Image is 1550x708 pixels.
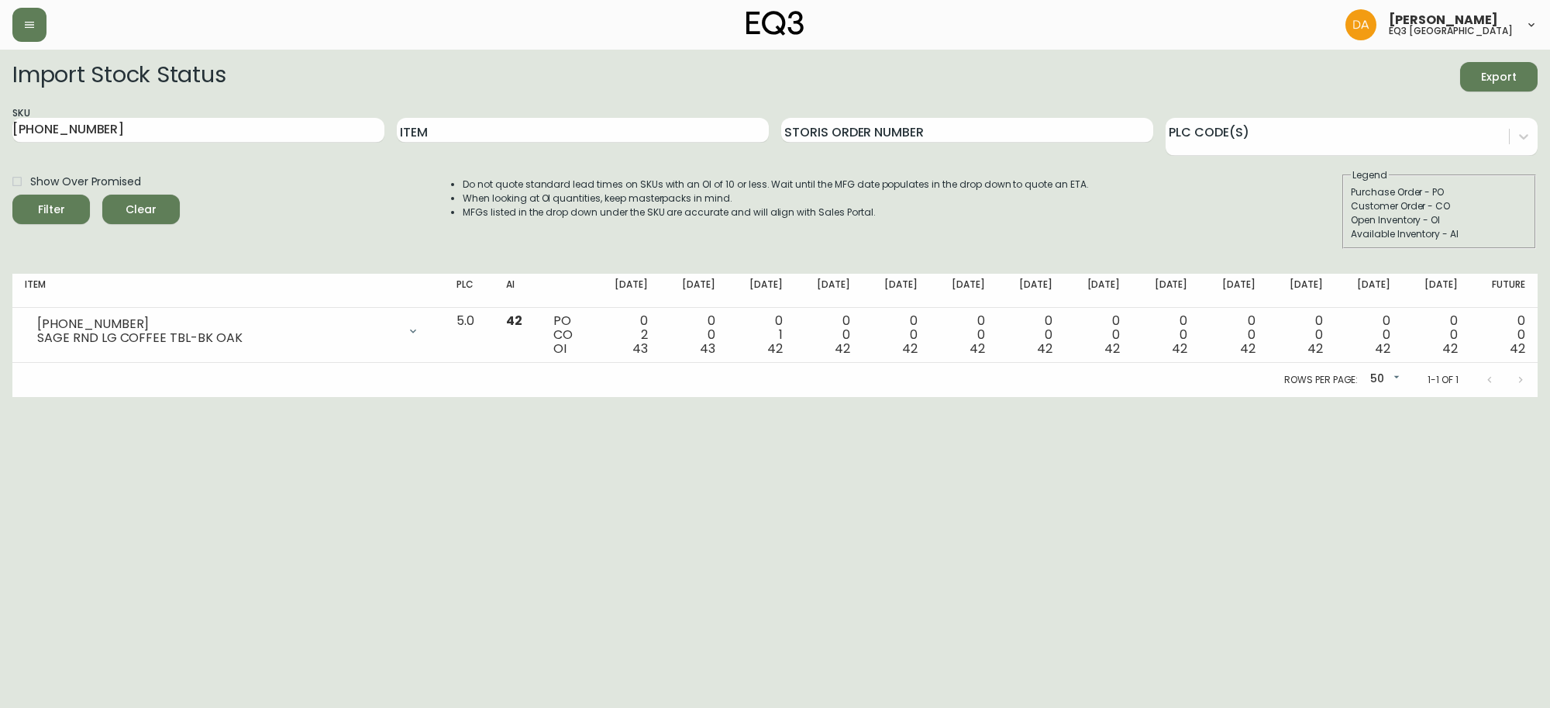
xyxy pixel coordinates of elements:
[942,314,985,356] div: 0 0
[660,274,728,308] th: [DATE]
[875,314,918,356] div: 0 0
[12,62,226,92] h2: Import Stock Status
[728,274,795,308] th: [DATE]
[1375,340,1390,357] span: 42
[1415,314,1458,356] div: 0 0
[605,314,648,356] div: 0 2
[1364,367,1403,392] div: 50
[863,274,930,308] th: [DATE]
[795,274,863,308] th: [DATE]
[494,274,542,308] th: AI
[1280,314,1322,356] div: 0 0
[1389,26,1513,36] h5: eq3 [GEOGRAPHIC_DATA]
[970,340,985,357] span: 42
[673,314,715,356] div: 0 0
[1472,67,1525,87] span: Export
[835,340,850,357] span: 42
[1065,274,1132,308] th: [DATE]
[463,192,1089,205] li: When looking at OI quantities, keep masterpacks in mind.
[506,312,522,330] span: 42
[444,308,494,363] td: 5.0
[1460,62,1538,92] button: Export
[463,178,1089,192] li: Do not quote standard lead times on SKUs with an OI of 10 or less. Wait until the MFG date popula...
[1351,168,1389,182] legend: Legend
[1240,340,1255,357] span: 42
[12,195,90,224] button: Filter
[930,274,997,308] th: [DATE]
[444,274,494,308] th: PLC
[1351,227,1528,241] div: Available Inventory - AI
[1351,185,1528,199] div: Purchase Order - PO
[1470,274,1538,308] th: Future
[997,274,1065,308] th: [DATE]
[1104,340,1120,357] span: 42
[1172,340,1187,357] span: 42
[1307,340,1323,357] span: 42
[1212,314,1255,356] div: 0 0
[902,340,918,357] span: 42
[593,274,660,308] th: [DATE]
[1335,274,1403,308] th: [DATE]
[1510,340,1525,357] span: 42
[553,340,567,357] span: OI
[30,174,141,190] span: Show Over Promised
[12,274,444,308] th: Item
[1483,314,1525,356] div: 0 0
[37,331,398,345] div: SAGE RND LG COFFEE TBL-BK OAK
[37,317,398,331] div: [PHONE_NUMBER]
[700,340,715,357] span: 43
[1389,14,1498,26] span: [PERSON_NAME]
[1132,274,1200,308] th: [DATE]
[1200,274,1267,308] th: [DATE]
[553,314,580,356] div: PO CO
[1348,314,1390,356] div: 0 0
[1442,340,1458,357] span: 42
[25,314,432,348] div: [PHONE_NUMBER]SAGE RND LG COFFEE TBL-BK OAK
[1351,199,1528,213] div: Customer Order - CO
[1403,274,1470,308] th: [DATE]
[115,200,167,219] span: Clear
[632,340,648,357] span: 43
[1010,314,1052,356] div: 0 0
[767,340,783,357] span: 42
[38,200,65,219] div: Filter
[1267,274,1335,308] th: [DATE]
[740,314,783,356] div: 0 1
[1428,373,1459,387] p: 1-1 of 1
[1145,314,1187,356] div: 0 0
[1351,213,1528,227] div: Open Inventory - OI
[808,314,850,356] div: 0 0
[1284,373,1358,387] p: Rows per page:
[746,11,804,36] img: logo
[1345,9,1376,40] img: dd1a7e8db21a0ac8adbf82b84ca05374
[463,205,1089,219] li: MFGs listed in the drop down under the SKU are accurate and will align with Sales Portal.
[1077,314,1120,356] div: 0 0
[102,195,180,224] button: Clear
[1037,340,1052,357] span: 42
